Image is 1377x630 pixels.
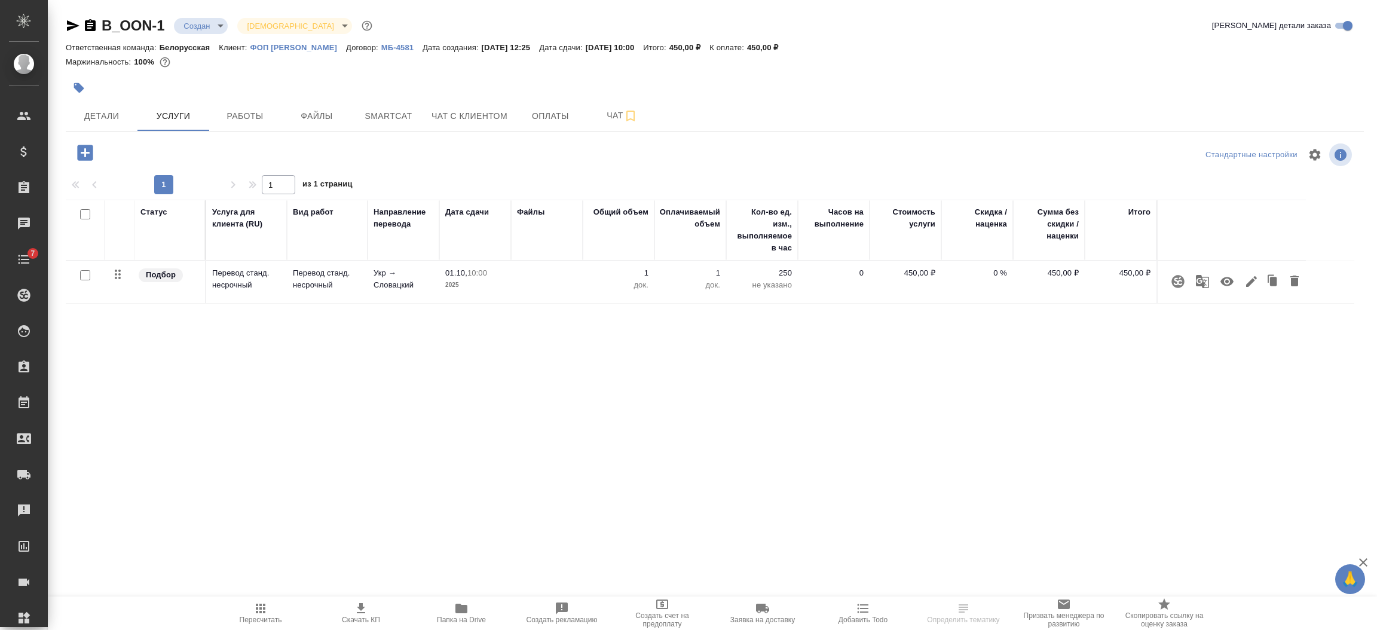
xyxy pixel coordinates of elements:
[522,109,579,124] span: Оплаты
[804,206,864,230] div: Часов на выполнение
[66,57,134,66] p: Маржинальность:
[619,611,705,628] span: Создать счет на предоплату
[1335,564,1365,594] button: 🙏
[589,279,648,291] p: док.
[293,206,333,218] div: Вид работ
[288,109,345,124] span: Файлы
[643,43,669,52] p: Итого:
[913,597,1014,630] button: Определить тематику
[311,597,411,630] button: Скачать КП
[83,19,97,33] button: Скопировать ссылку
[1014,597,1114,630] button: Призвать менеджера по развитию
[360,109,417,124] span: Smartcat
[180,21,213,31] button: Создан
[709,43,747,52] p: К оплате:
[3,244,45,274] a: 7
[593,206,648,218] div: Общий объем
[250,43,346,52] p: ФОП [PERSON_NAME]
[66,19,80,33] button: Скопировать ссылку для ЯМессенджера
[947,267,1007,279] p: 0 %
[219,43,250,52] p: Клиент:
[947,206,1007,230] div: Скидка / наценка
[445,206,489,218] div: Дата сдачи
[482,43,540,52] p: [DATE] 12:25
[240,616,282,624] span: Пересчитать
[423,43,481,52] p: Дата создания:
[876,206,935,230] div: Стоимость услуги
[210,597,311,630] button: Пересчитать
[586,43,644,52] p: [DATE] 10:00
[437,616,486,624] span: Папка на Drive
[612,597,712,630] button: Создать счет на предоплату
[66,43,160,52] p: Ответственная команда:
[1121,611,1207,628] span: Скопировать ссылку на оценку заказа
[798,261,870,303] td: 0
[102,17,164,33] a: B_OON-1
[660,206,720,230] div: Оплачиваемый объем
[445,279,505,291] p: 2025
[134,57,157,66] p: 100%
[1300,140,1329,169] span: Настроить таблицу
[381,43,423,52] p: МБ-4581
[839,616,888,624] span: Добавить Todo
[712,597,813,630] button: Заявка на доставку
[623,109,638,123] svg: Подписаться
[1202,146,1300,164] div: split button
[1164,267,1192,296] button: Привязать к услуге проект Smartcat
[66,75,92,101] button: Добавить тэг
[23,247,42,259] span: 7
[593,108,651,123] span: Чат
[145,109,202,124] span: Услуги
[927,616,999,624] span: Определить тематику
[69,140,102,165] button: Добавить услугу
[157,54,173,70] button: 0.00 RUB;
[589,267,648,279] p: 1
[1114,597,1214,630] button: Скопировать ссылку на оценку заказа
[237,18,351,34] div: Создан
[1021,611,1107,628] span: Призвать менеджера по развитию
[374,267,433,291] p: Укр → Словацкий
[374,206,433,230] div: Направление перевода
[381,42,423,52] a: МБ-4581
[1128,206,1150,218] div: Итого
[467,268,487,277] p: 10:00
[1262,267,1284,296] button: Клонировать
[1213,267,1241,296] button: Учитывать
[527,616,598,624] span: Создать рекламацию
[1091,267,1150,279] p: 450,00 ₽
[813,597,913,630] button: Добавить Todo
[669,43,710,52] p: 450,00 ₽
[174,18,228,34] div: Создан
[160,43,219,52] p: Белорусская
[876,267,935,279] p: 450,00 ₽
[212,267,281,291] p: Перевод станд. несрочный
[512,597,612,630] button: Создать рекламацию
[732,279,792,291] p: не указано
[747,43,788,52] p: 450,00 ₽
[411,597,512,630] button: Папка на Drive
[1019,267,1079,279] p: 450,00 ₽
[212,206,281,230] div: Услуга для клиента (RU)
[243,21,337,31] button: [DEMOGRAPHIC_DATA]
[1284,267,1305,296] button: Удалить
[1241,267,1262,296] button: Редактировать
[250,42,346,52] a: ФОП [PERSON_NAME]
[432,109,507,124] span: Чат с клиентом
[730,616,795,624] span: Заявка на доставку
[1329,143,1354,166] span: Посмотреть информацию
[660,279,720,291] p: док.
[293,267,362,291] p: Перевод станд. несрочный
[1019,206,1079,242] div: Сумма без скидки / наценки
[1212,20,1331,32] span: [PERSON_NAME] детали заказа
[140,206,167,218] div: Статус
[302,177,353,194] span: из 1 страниц
[660,267,720,279] p: 1
[146,269,176,281] p: Подбор
[732,206,792,254] div: Кол-во ед. изм., выполняемое в час
[216,109,274,124] span: Работы
[1188,267,1217,296] button: Рекомендация движка МТ
[346,43,381,52] p: Договор:
[73,109,130,124] span: Детали
[359,18,375,33] button: Доп статусы указывают на важность/срочность заказа
[342,616,380,624] span: Скачать КП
